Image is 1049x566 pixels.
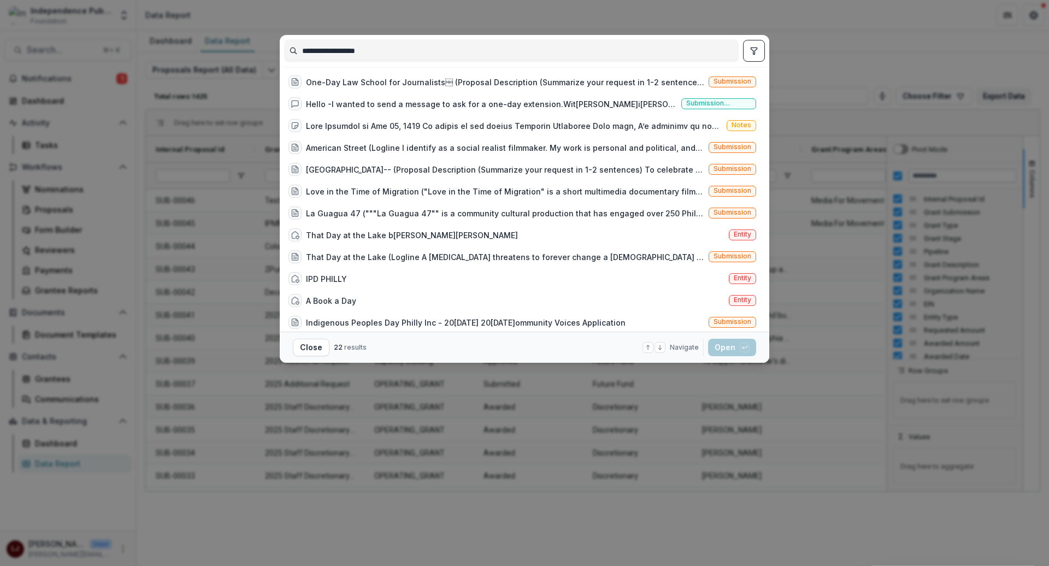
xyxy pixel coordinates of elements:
[293,339,329,356] button: Close
[306,251,704,263] div: That Day at the Lake (Logline A [MEDICAL_DATA] threatens to forever change a [DEMOGRAPHIC_DATA] c...
[306,208,704,219] div: La Guagua 47 ("""La Guagua 47"" is a community cultural production that has engaged over 250 Phil...
[334,343,343,351] span: 22
[686,99,751,107] span: Submission comment
[734,231,751,238] span: Entity
[344,343,367,351] span: results
[714,143,751,151] span: Submission
[306,273,347,285] div: IPD PHILLY
[734,274,751,282] span: Entity
[708,339,756,356] button: Open
[714,318,751,326] span: Submission
[714,187,751,194] span: Submission
[306,98,677,110] div: Hello -I wanted to send a message to ask for a one-day extension.Wit[PERSON_NAME]i[PERSON_NAME]r.
[306,142,704,154] div: American Street (Logline I identify as a social realist filmmaker. My work is personal and politi...
[306,295,356,306] div: A Book a Day
[734,296,751,304] span: Entity
[732,121,751,129] span: Notes
[306,76,704,88] div: One-Day Law School for Journalists (Proposal Description (Summarize your request in 1-2 sentence...
[306,317,626,328] div: Indigenous Peoples Day Philly Inc - 20[DATE] 20[DATE]ommunity Voices Application
[306,229,518,241] div: That Day at the Lake b[PERSON_NAME][PERSON_NAME]
[714,252,751,260] span: Submission
[714,209,751,216] span: Submission
[306,120,722,132] div: Lore Ipsumdol si Ame 05, 1419 Co adipis el sed doeius Temporin Utlaboree Dolo magn, A’e adminimv ...
[714,78,751,85] span: Submission
[743,40,765,62] button: toggle filters
[714,165,751,173] span: Submission
[670,343,699,352] span: Navigate
[306,164,704,175] div: [GEOGRAPHIC_DATA]-- (Proposal Description (Summarize your request in 1-2 sentences) To celebrate ...
[306,186,704,197] div: Love in the Time of Migration ("Love in the Time of Migration" is a short multimedia documentary ...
